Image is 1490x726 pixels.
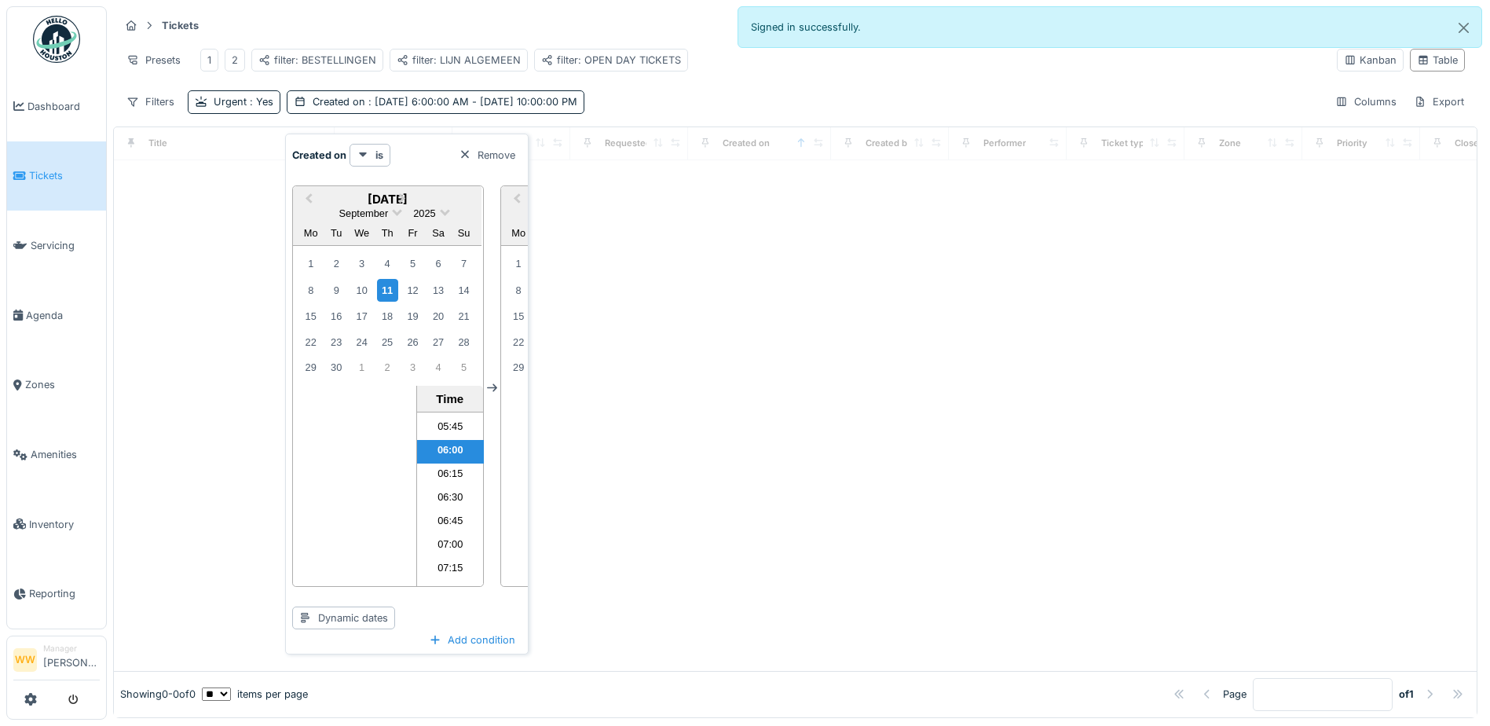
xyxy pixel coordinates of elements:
div: Month September, 2025 [506,251,684,380]
div: Add condition [423,629,522,651]
li: 06:30 [417,487,484,511]
button: Next Month [391,188,416,213]
div: Ticket type [1101,137,1150,150]
div: Urgent [214,94,273,109]
div: Signed in successfully. [738,6,1483,48]
li: 06:00 [417,440,484,464]
div: Choose Tuesday, 16 September 2025 [326,306,347,327]
div: Choose Thursday, 25 September 2025 [377,332,398,353]
div: Choose Saturday, 4 October 2025 [427,357,448,378]
div: Sunday [453,222,474,244]
div: Choose Wednesday, 10 September 2025 [351,280,372,301]
div: Columns [1328,90,1404,113]
div: Wednesday [351,222,372,244]
div: Performer [983,137,1026,150]
div: Choose Tuesday, 9 September 2025 [326,280,347,301]
div: Created by [866,137,913,150]
span: Reporting [29,586,100,601]
span: Servicing [31,238,100,253]
div: Table [1417,53,1458,68]
div: filter: OPEN DAY TICKETS [541,53,681,68]
div: Choose Monday, 1 September 2025 [508,253,529,274]
strong: Created on [292,148,346,163]
div: Page [1223,687,1247,702]
div: Choose Wednesday, 17 September 2025 [351,306,372,327]
ul: Time [417,412,484,586]
div: Zone [1219,137,1241,150]
div: Friday [402,222,423,244]
div: Tuesday [326,222,347,244]
div: Choose Sunday, 28 September 2025 [453,332,474,353]
strong: is [375,148,383,163]
div: Requested by [605,137,664,150]
div: Priority [1337,137,1367,150]
div: Choose Monday, 8 September 2025 [300,280,321,301]
div: Filters [119,90,181,113]
div: Month September, 2025 [298,251,476,380]
div: Choose Friday, 5 September 2025 [402,253,423,274]
div: 1 [207,53,211,68]
div: Choose Tuesday, 30 September 2025 [326,357,347,378]
div: Choose Monday, 15 September 2025 [508,306,529,327]
div: Choose Monday, 15 September 2025 [300,306,321,327]
div: Choose Monday, 29 September 2025 [300,357,321,378]
li: 05:45 [417,416,484,440]
li: 07:00 [417,534,484,558]
span: Tickets [29,168,100,183]
div: Time [421,392,479,405]
div: Choose Thursday, 18 September 2025 [377,306,398,327]
button: Previous Month [295,188,320,213]
div: Choose Sunday, 14 September 2025 [453,280,474,301]
div: Choose Saturday, 13 September 2025 [427,280,448,301]
div: filter: LIJN ALGEMEEN [397,53,521,68]
div: Choose Thursday, 4 September 2025 [377,253,398,274]
div: Kanban [1344,53,1397,68]
div: Choose Monday, 1 September 2025 [300,253,321,274]
div: Choose Sunday, 7 September 2025 [453,253,474,274]
button: Previous Month [503,188,528,213]
div: Dynamic dates [292,607,395,629]
div: Choose Wednesday, 1 October 2025 [351,357,372,378]
div: Choose Sunday, 21 September 2025 [453,306,474,327]
div: Showing 0 - 0 of 0 [120,687,196,702]
div: Choose Monday, 22 September 2025 [300,332,321,353]
div: Presets [119,49,188,71]
li: WW [13,648,37,672]
li: 07:30 [417,581,484,605]
span: Dashboard [27,99,100,114]
strong: of 1 [1399,687,1414,702]
div: items per page [202,687,308,702]
div: Choose Monday, 8 September 2025 [508,280,529,301]
div: Choose Saturday, 27 September 2025 [427,332,448,353]
div: Saturday [427,222,448,244]
div: filter: BESTELLINGEN [258,53,376,68]
li: 06:45 [417,511,484,534]
span: September [339,207,389,219]
strong: Tickets [156,18,205,33]
div: Choose Tuesday, 2 September 2025 [326,253,347,274]
div: Created on [313,94,577,109]
div: Monday [508,222,529,244]
div: Choose Saturday, 20 September 2025 [427,306,448,327]
div: 2 [232,53,238,68]
div: Choose Monday, 22 September 2025 [508,332,529,353]
div: Export [1407,90,1471,113]
h2: [DATE] [501,192,690,207]
div: Choose Friday, 3 October 2025 [402,357,423,378]
span: Zones [25,377,100,392]
div: Title [148,137,167,150]
li: 06:15 [417,464,484,487]
div: Choose Friday, 19 September 2025 [402,306,423,327]
div: Choose Saturday, 6 September 2025 [427,253,448,274]
div: Choose Monday, 29 September 2025 [508,357,529,378]
div: Choose Friday, 12 September 2025 [402,280,423,301]
h2: [DATE] [293,192,481,207]
div: Choose Thursday, 11 September 2025 [377,279,398,302]
span: 2025 [413,207,435,219]
span: : Yes [247,96,273,108]
div: Thursday [377,222,398,244]
div: Manager [43,643,100,654]
li: 07:15 [417,558,484,581]
div: Choose Thursday, 2 October 2025 [377,357,398,378]
div: Choose Friday, 26 September 2025 [402,332,423,353]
